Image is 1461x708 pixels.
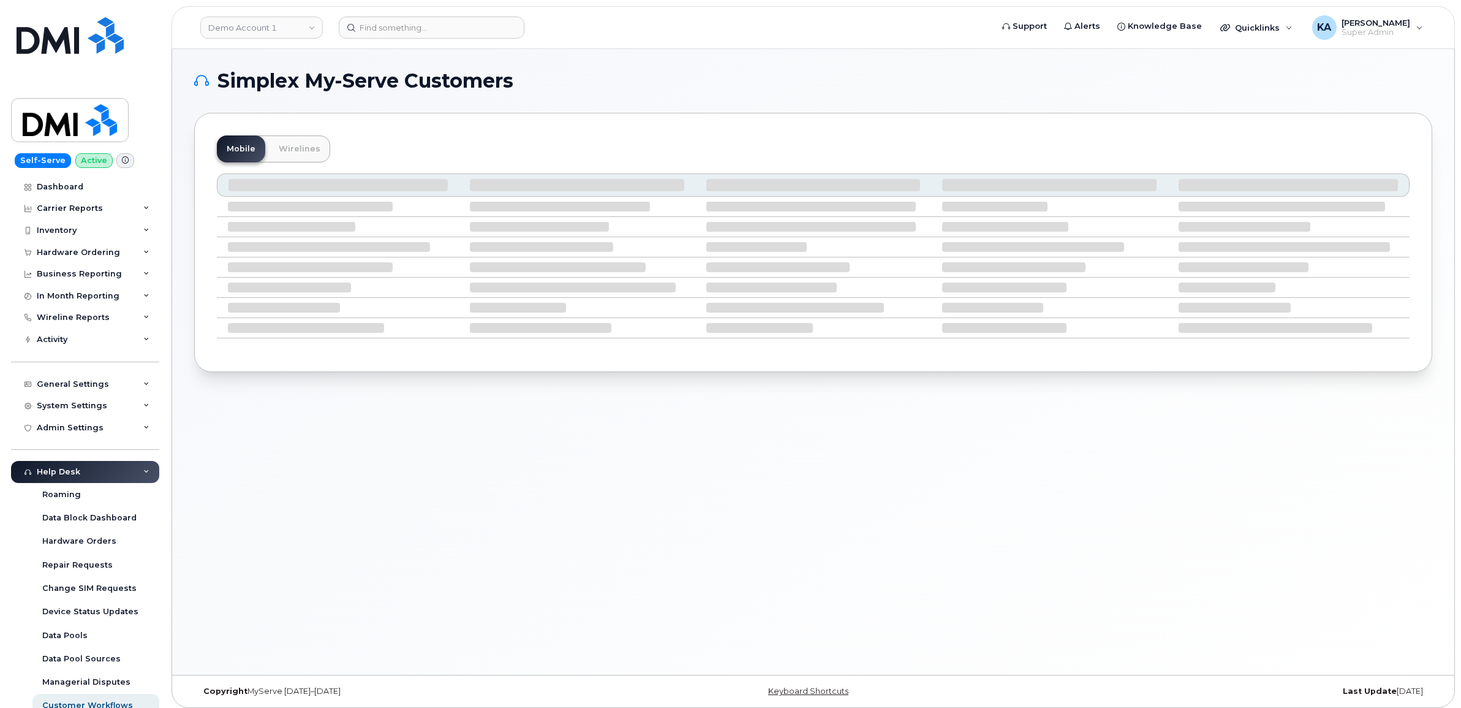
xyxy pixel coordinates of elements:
[1343,687,1397,696] strong: Last Update
[217,135,265,162] a: Mobile
[768,687,848,696] a: Keyboard Shortcuts
[203,687,247,696] strong: Copyright
[269,135,330,162] a: Wirelines
[194,687,607,696] div: MyServe [DATE]–[DATE]
[217,72,513,90] span: Simplex My-Serve Customers
[1019,687,1432,696] div: [DATE]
